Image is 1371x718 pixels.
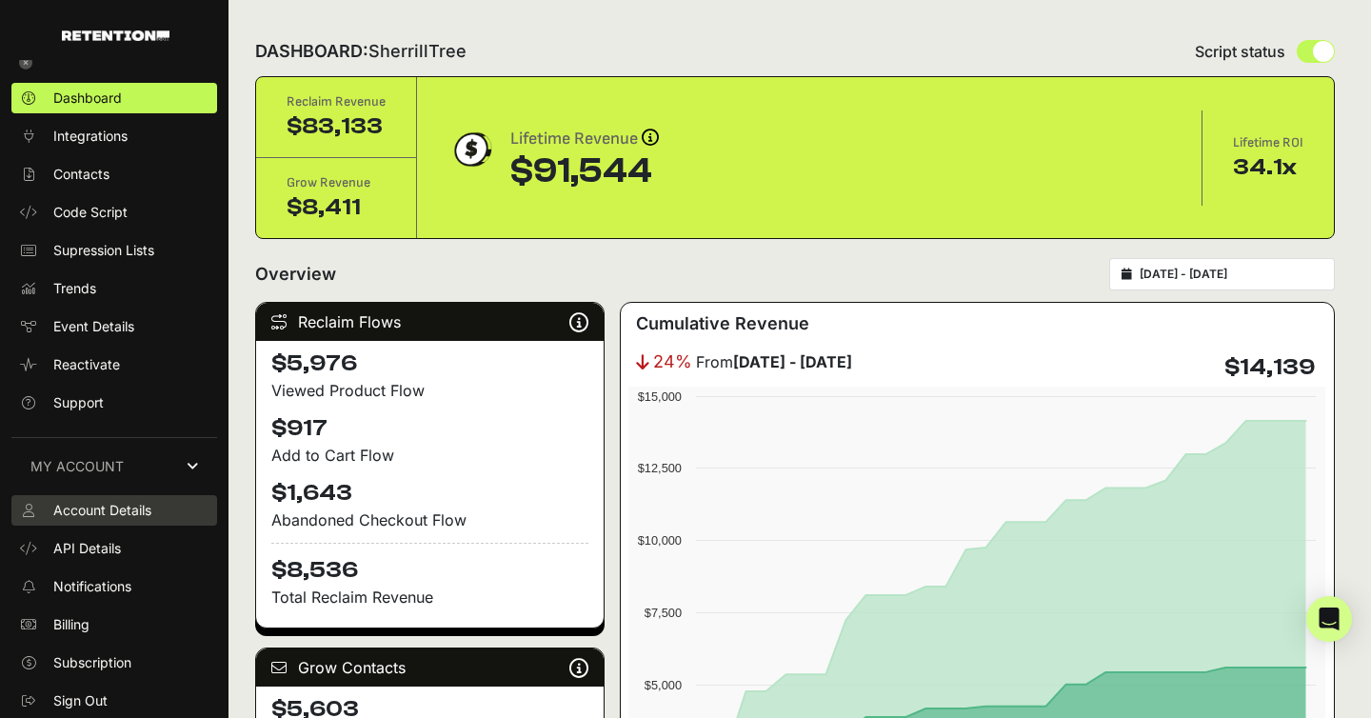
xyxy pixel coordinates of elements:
span: Script status [1195,40,1285,63]
span: MY ACCOUNT [30,457,124,476]
a: Dashboard [11,83,217,113]
a: Notifications [11,571,217,602]
div: Reclaim Revenue [287,92,386,111]
h4: $8,536 [271,543,588,586]
span: API Details [53,539,121,558]
img: dollar-coin-05c43ed7efb7bc0c12610022525b4bbbb207c7efeef5aecc26f025e68dcafac9.png [447,126,495,173]
h4: $1,643 [271,478,588,509]
a: Reactivate [11,349,217,380]
span: Contacts [53,165,109,184]
span: Subscription [53,653,131,672]
h4: $14,139 [1224,352,1315,383]
h4: $5,976 [271,349,588,379]
span: Support [53,393,104,412]
a: Billing [11,609,217,640]
strong: [DATE] - [DATE] [733,352,852,371]
text: $15,000 [638,389,682,404]
div: $83,133 [287,111,386,142]
div: Grow Contacts [256,648,604,687]
span: 24% [653,349,692,375]
text: $7,500 [645,606,682,620]
a: Trends [11,273,217,304]
span: Billing [53,615,89,634]
text: $10,000 [638,533,682,548]
div: Add to Cart Flow [271,444,588,467]
text: $12,500 [638,461,682,475]
div: $91,544 [510,152,659,190]
a: Code Script [11,197,217,228]
span: From [696,350,852,373]
div: Grow Revenue [287,173,386,192]
span: Supression Lists [53,241,154,260]
h2: DASHBOARD: [255,38,467,65]
span: Trends [53,279,96,298]
a: Event Details [11,311,217,342]
a: Integrations [11,121,217,151]
a: MY ACCOUNT [11,437,217,495]
span: Dashboard [53,89,122,108]
h4: $917 [271,413,588,444]
span: SherrillTree [368,41,467,61]
text: $5,000 [645,678,682,692]
span: Account Details [53,501,151,520]
div: Abandoned Checkout Flow [271,509,588,531]
div: Viewed Product Flow [271,379,588,402]
span: Sign Out [53,691,108,710]
span: Code Script [53,203,128,222]
span: Integrations [53,127,128,146]
div: Lifetime ROI [1233,133,1303,152]
a: Contacts [11,159,217,189]
span: Reactivate [53,355,120,374]
img: Retention.com [62,30,169,41]
div: Lifetime Revenue [510,126,659,152]
a: Sign Out [11,686,217,716]
a: API Details [11,533,217,564]
a: Account Details [11,495,217,526]
h2: Overview [255,261,336,288]
a: Subscription [11,648,217,678]
span: Event Details [53,317,134,336]
div: Reclaim Flows [256,303,604,341]
p: Total Reclaim Revenue [271,586,588,608]
div: $8,411 [287,192,386,223]
a: Supression Lists [11,235,217,266]
a: Support [11,388,217,418]
div: 34.1x [1233,152,1303,183]
span: Notifications [53,577,131,596]
h3: Cumulative Revenue [636,310,809,337]
div: Open Intercom Messenger [1306,596,1352,642]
